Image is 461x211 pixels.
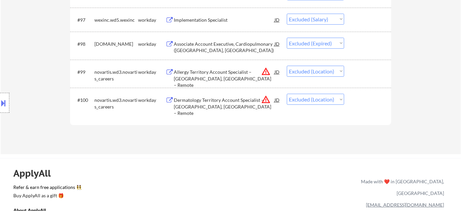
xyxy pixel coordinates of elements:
div: Buy ApplyAll as a gift 🎁 [13,193,80,198]
div: workday [138,69,165,75]
div: Allergy Territory Account Specialist – [GEOGRAPHIC_DATA], [GEOGRAPHIC_DATA] – Remote [174,69,275,88]
a: Buy ApplyAll as a gift 🎁 [13,192,80,200]
div: wexinc.wd5.wexinc [94,17,138,23]
div: workday [138,97,165,103]
div: #97 [77,17,89,23]
div: JD [274,94,281,106]
div: JD [274,38,281,50]
button: warning_amber [261,95,271,104]
button: warning_amber [261,67,271,76]
div: ApplyAll [13,168,58,179]
div: [DOMAIN_NAME] [94,41,138,47]
div: Made with ❤️ in [GEOGRAPHIC_DATA], [GEOGRAPHIC_DATA] [358,176,444,199]
div: JD [274,14,281,26]
div: workday [138,41,165,47]
div: #98 [77,41,89,47]
a: [EMAIL_ADDRESS][DOMAIN_NAME] [366,202,444,208]
div: JD [274,66,281,78]
div: Associate Account Executive, Cardiopulmonary ([GEOGRAPHIC_DATA], [GEOGRAPHIC_DATA]) [174,41,275,54]
div: Implementation Specialist [174,17,275,23]
div: Dermatology Territory Account Specialist – [GEOGRAPHIC_DATA], [GEOGRAPHIC_DATA] – Remote [174,97,275,117]
div: workday [138,17,165,23]
a: Refer & earn free applications 👯‍♀️ [13,185,221,192]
